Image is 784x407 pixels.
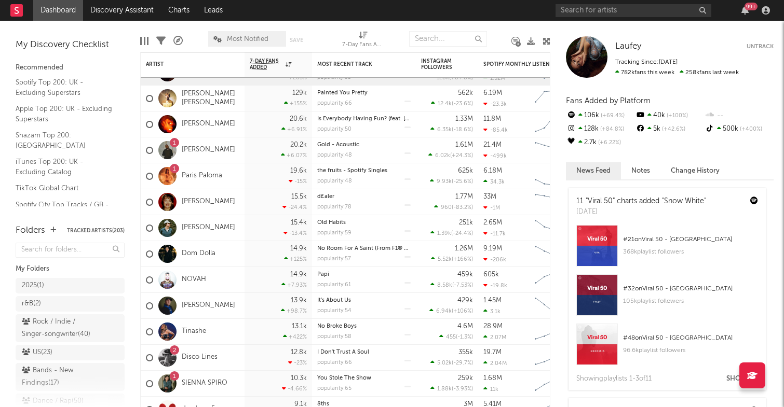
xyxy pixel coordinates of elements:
svg: Chart title [530,163,577,189]
div: 11 "Viral 50" charts added [576,196,706,207]
a: Shazam Top 200: [GEOGRAPHIC_DATA] [16,130,114,151]
span: 455 [446,334,456,340]
a: [PERSON_NAME] [182,120,235,129]
span: +106 % [453,308,471,314]
div: ( ) [430,359,473,366]
span: +24.3 % [452,153,471,159]
div: popularity: 58 [317,334,352,340]
button: Tracked Artists(203) [67,228,125,233]
a: #48onViral 50 - [GEOGRAPHIC_DATA]96.6kplaylist followers [569,324,766,373]
div: Instagram Followers [421,58,457,71]
div: Spotify Monthly Listeners [483,61,561,67]
span: Tracking Since: [DATE] [615,59,678,65]
span: -7.53 % [454,283,471,288]
div: 1.45M [483,297,502,304]
span: Fans Added by Platform [566,97,651,105]
button: Notes [621,162,660,179]
button: Change History [660,162,730,179]
div: 11k [483,386,498,392]
a: Old Habits [317,220,346,226]
button: Show All [726,375,761,382]
a: TikTok Global Chart [16,183,114,194]
div: ( ) [430,126,473,133]
span: 12.4k [438,101,452,107]
div: ( ) [439,333,473,340]
div: +155 % [284,100,307,107]
a: It's About Us [317,298,351,303]
span: 960 [441,205,452,210]
div: ( ) [428,152,473,159]
div: # 32 on Viral 50 - [GEOGRAPHIC_DATA] [623,283,758,295]
div: 13.9k [291,297,307,304]
div: -24.4 % [282,204,307,210]
div: popularity: 61 [317,282,351,288]
span: 5.52k [438,257,452,262]
div: popularity: 78 [317,204,352,210]
div: ( ) [430,230,473,236]
span: +84.8 % [599,127,624,132]
svg: Chart title [530,371,577,397]
a: Apple Top 200: UK - Excluding Superstars [16,103,114,124]
div: 429k [457,297,473,304]
div: 14.9k [290,271,307,278]
div: Artist [146,61,224,67]
div: -15 % [289,178,307,185]
div: -11.7k [483,230,506,237]
a: #21onViral 50 - [GEOGRAPHIC_DATA]368kplaylist followers [569,225,766,274]
div: ( ) [430,178,473,185]
span: 6.94k [436,308,452,314]
div: +6.07 % [281,152,307,159]
span: -18.6 % [453,127,471,133]
span: +84.8 % [451,75,471,81]
div: A&R Pipeline [173,26,183,56]
div: 368k playlist followers [623,246,758,258]
a: Spotify Top 200: UK - Excluding Superstars [16,77,114,98]
div: Showing playlist s 1- 3 of 11 [576,373,652,385]
div: -19.8k [483,282,507,289]
div: My Discovery Checklist [16,39,125,51]
a: [PERSON_NAME] [182,301,235,310]
a: Spotify City Top Tracks / GB - Excluding Superstars [16,199,114,220]
span: 1.39k [437,231,451,236]
a: Gold - Acoustic [317,142,359,148]
div: 28.9M [483,323,503,330]
div: 10.3k [291,375,307,382]
a: US(23) [16,345,125,360]
a: No Broke Boys [317,324,357,329]
div: Is Everybody Having Fun? (feat. rhys from the sticks) - bullet tooth Remix [317,116,411,122]
div: 500k [705,122,774,136]
div: It's About Us [317,298,411,303]
div: 105k playlist followers [623,295,758,307]
div: -- [705,109,774,122]
div: Papi [317,272,411,277]
div: 13.1k [292,323,307,330]
div: 99 + [745,3,758,10]
svg: Chart title [530,241,577,267]
div: 19.7M [483,349,502,356]
div: 251k [459,219,473,226]
a: Dom Dolla [182,249,215,258]
span: +69.4 % [599,113,625,119]
div: 1.33M [455,116,473,122]
span: 6.02k [435,153,450,159]
div: 9.19M [483,245,502,252]
div: Painted You Pretty [317,90,411,96]
a: [PERSON_NAME] [PERSON_NAME] [182,90,239,107]
div: Old Habits [317,220,411,226]
div: popularity: 54 [317,308,352,314]
div: US ( 23 ) [22,346,52,359]
div: 459k [457,271,473,278]
div: 5k [635,122,704,136]
div: 1.32M [483,75,505,81]
a: 2025(1) [16,278,125,293]
span: 8.58k [437,283,452,288]
div: My Folders [16,263,125,275]
a: the fruits - Spotify Singles [317,168,387,174]
a: SIENNA SPIRO [182,379,227,388]
div: 259k [458,375,473,382]
div: 21.4M [483,142,502,148]
div: 2025 ( 1 ) [22,279,44,292]
a: Disco Lines [182,353,218,362]
div: 96.6k playlist followers [623,344,758,357]
a: iTunes Top 200: UK - Excluding Catalog [16,156,114,177]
